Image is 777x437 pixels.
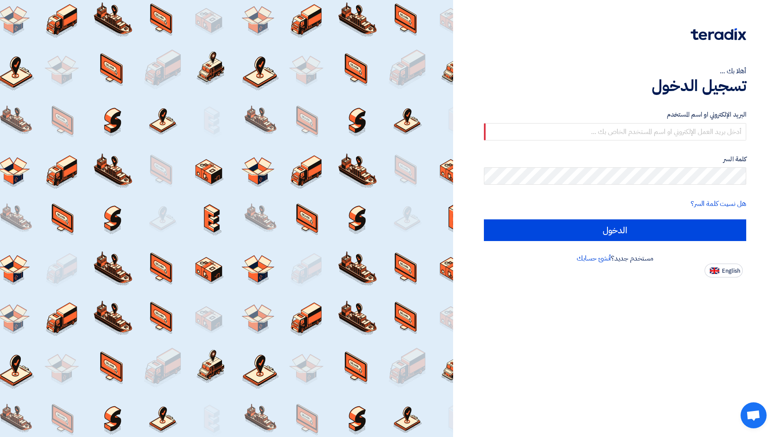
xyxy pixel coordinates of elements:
[484,154,746,164] label: كلمة السر
[710,267,719,274] img: en-US.png
[484,66,746,76] div: أهلا بك ...
[484,110,746,120] label: البريد الإلكتروني او اسم المستخدم
[484,219,746,241] input: الدخول
[484,253,746,264] div: مستخدم جديد؟
[741,402,767,428] a: Open chat
[691,28,746,40] img: Teradix logo
[484,76,746,95] h1: تسجيل الدخول
[722,268,740,274] span: English
[577,253,611,264] a: أنشئ حسابك
[705,264,743,277] button: English
[484,123,746,140] input: أدخل بريد العمل الإلكتروني او اسم المستخدم الخاص بك ...
[691,199,746,209] a: هل نسيت كلمة السر؟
